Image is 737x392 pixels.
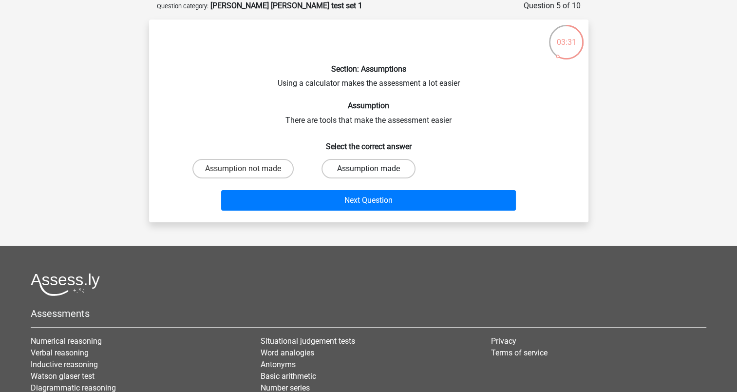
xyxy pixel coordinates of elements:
a: Numerical reasoning [31,336,102,346]
a: Inductive reasoning [31,360,98,369]
div: Using a calculator makes the assessment a lot easier There are tools that make the assessment easier [153,27,585,215]
a: Situational judgement tests [261,336,355,346]
h6: Select the correct answer [165,134,573,151]
h5: Assessments [31,308,706,319]
h6: Section: Assumptions [165,64,573,74]
a: Watson glaser test [31,372,94,381]
strong: [PERSON_NAME] [PERSON_NAME] test set 1 [210,1,362,10]
h6: Assumption [165,101,573,110]
label: Assumption made [321,159,416,178]
a: Antonyms [261,360,296,369]
a: Verbal reasoning [31,348,89,357]
a: Word analogies [261,348,314,357]
small: Question category: [157,2,208,10]
img: Assessly logo [31,273,100,296]
a: Privacy [491,336,516,346]
a: Basic arithmetic [261,372,316,381]
button: Next Question [221,190,516,211]
div: 03:31 [548,24,585,48]
label: Assumption not made [192,159,294,178]
a: Terms of service [491,348,548,357]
